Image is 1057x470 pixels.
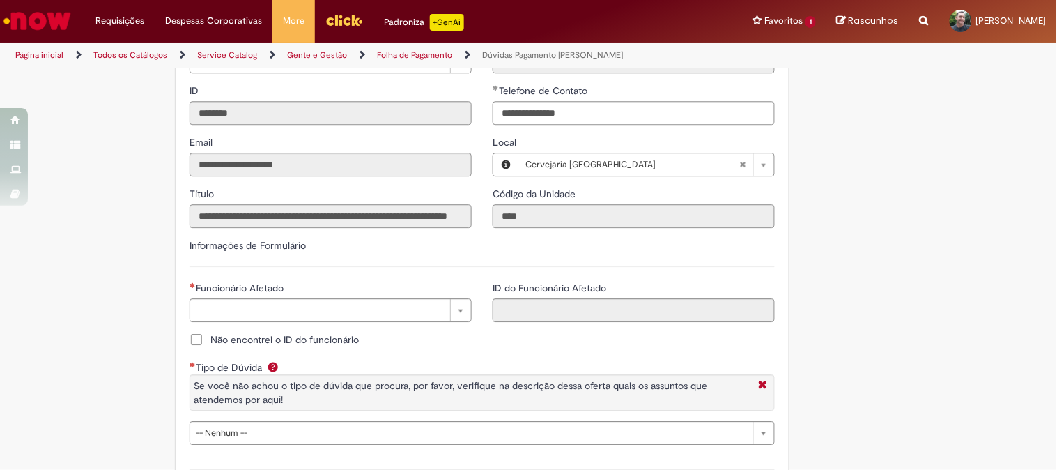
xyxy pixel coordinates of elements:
a: Limpar campo Funcionário Afetado [190,298,472,322]
span: Somente leitura - ID do Funcionário Afetado [493,282,609,294]
button: Local, Visualizar este registro Cervejaria Santa Catarina [493,153,518,176]
span: Rascunhos [849,14,899,27]
span: [PERSON_NAME] [976,15,1047,26]
a: Cervejaria [GEOGRAPHIC_DATA]Limpar campo Local [518,153,774,176]
a: Folha de Pagamento [377,50,452,61]
label: Somente leitura - Email [190,135,215,149]
span: Necessários - Funcionário Afetado [196,282,286,294]
span: Somente leitura - Título [190,188,217,200]
span: Somente leitura - Email [190,136,215,149]
span: Somente leitura - Código da Unidade [493,188,578,200]
span: Não encontrei o ID do funcionário [210,333,359,347]
img: click_logo_yellow_360x200.png [325,10,363,31]
ul: Trilhas de página [10,43,694,68]
a: Dúvidas Pagamento [PERSON_NAME] [482,50,623,61]
label: Somente leitura - ID [190,84,201,98]
input: ID do Funcionário Afetado [493,298,775,322]
span: Somente leitura - ID [190,84,201,97]
span: More [283,14,304,28]
span: Obrigatório Preenchido [493,85,499,91]
a: Todos os Catálogos [93,50,167,61]
span: Necessários [190,362,196,367]
span: Se você não achou o tipo de dúvida que procura, por favor, verifique na descrição dessa oferta qu... [194,379,707,406]
span: Requisições [95,14,144,28]
span: Favoritos [764,14,803,28]
span: Ajuda para Tipo de Dúvida [265,361,281,372]
span: Necessários [190,282,196,288]
input: ID [190,101,472,125]
input: Código da Unidade [493,204,775,228]
a: Gente e Gestão [287,50,347,61]
span: 1 [805,16,816,28]
label: Somente leitura - Código da Unidade [493,187,578,201]
div: Padroniza [384,14,464,31]
span: Telefone de Contato [499,84,590,97]
span: Cervejaria [GEOGRAPHIC_DATA] [525,153,739,176]
i: Fechar More information Por question_tipo_de_duvida [755,379,771,393]
a: Rascunhos [837,15,899,28]
span: Despesas Corporativas [165,14,262,28]
a: Página inicial [15,50,63,61]
img: ServiceNow [1,7,73,35]
span: Local [493,136,519,149]
abbr: Limpar campo Local [732,153,753,176]
span: -- Nenhum -- [196,422,746,444]
input: Email [190,153,472,176]
input: Título [190,204,472,228]
input: Telefone de Contato [493,101,775,125]
a: Service Catalog [197,50,257,61]
span: Tipo de Dúvida [196,361,265,374]
p: +GenAi [430,14,464,31]
label: Informações de Formulário [190,239,306,252]
label: Somente leitura - Título [190,187,217,201]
